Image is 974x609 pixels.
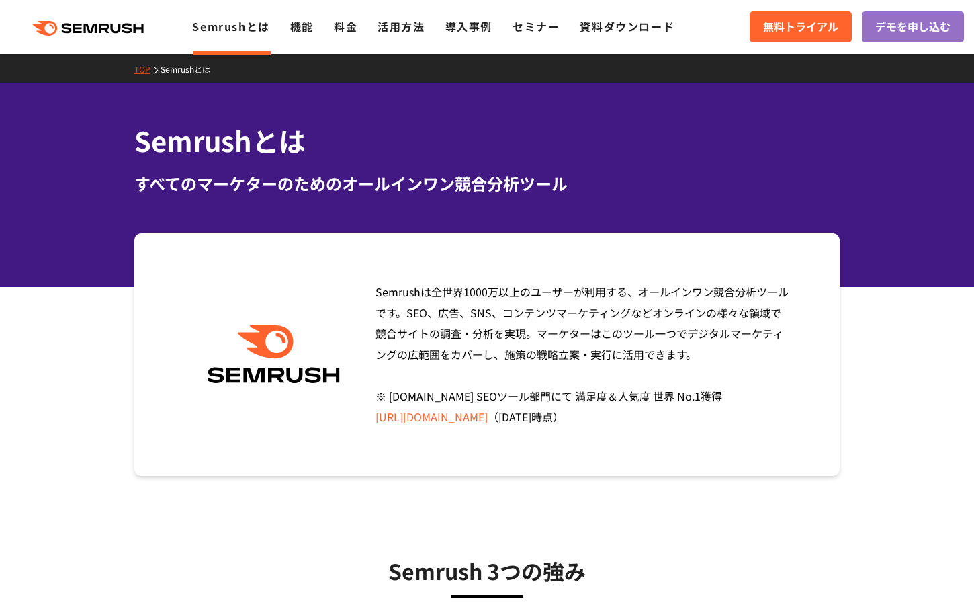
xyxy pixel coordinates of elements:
a: デモを申し込む [862,11,964,42]
div: すべてのマーケターのためのオールインワン競合分析ツール [134,171,840,196]
a: 無料トライアル [750,11,852,42]
span: Semrushは全世界1000万以上のユーザーが利用する、オールインワン競合分析ツールです。SEO、広告、SNS、コンテンツマーケティングなどオンラインの様々な領域で競合サイトの調査・分析を実現... [375,284,789,425]
a: Semrushとは [192,18,269,34]
a: 活用方法 [378,18,425,34]
span: 無料トライアル [763,18,838,36]
a: セミナー [513,18,560,34]
a: 料金 [334,18,357,34]
img: Semrush [201,325,347,384]
a: 導入事例 [445,18,492,34]
a: Semrushとは [161,63,220,75]
h3: Semrush 3つの強み [168,554,806,587]
a: 機能 [290,18,314,34]
a: [URL][DOMAIN_NAME] [375,409,488,425]
span: デモを申し込む [875,18,950,36]
h1: Semrushとは [134,121,840,161]
a: TOP [134,63,161,75]
a: 資料ダウンロード [580,18,674,34]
